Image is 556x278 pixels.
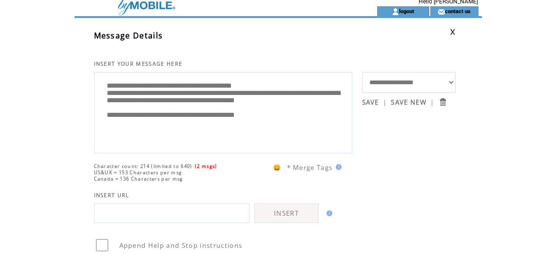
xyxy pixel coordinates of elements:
a: INSERT [254,204,319,223]
span: INSERT YOUR MESSAGE HERE [94,60,183,67]
span: INSERT URL [94,192,130,199]
a: logout [399,8,414,14]
a: SAVE NEW [391,98,426,107]
span: (2 msgs) [195,163,217,169]
img: help.gif [333,164,342,170]
span: US&UK = 153 Characters per msg [94,169,182,176]
span: | [430,98,434,107]
a: contact us [445,8,471,14]
span: Character count: 214 (limited to 640) [94,163,192,169]
span: Message Details [94,30,163,41]
img: account_icon.gif [392,8,399,16]
a: SAVE [362,98,379,107]
span: Canada = 136 Characters per msg [94,176,183,182]
input: Submit [438,97,447,107]
span: | [383,98,387,107]
span: 😀 [273,163,282,172]
span: * Merge Tags [287,163,333,172]
img: help.gif [324,210,332,216]
img: contact_us_icon.gif [438,8,445,16]
span: Append Help and Stop instructions [119,241,243,250]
